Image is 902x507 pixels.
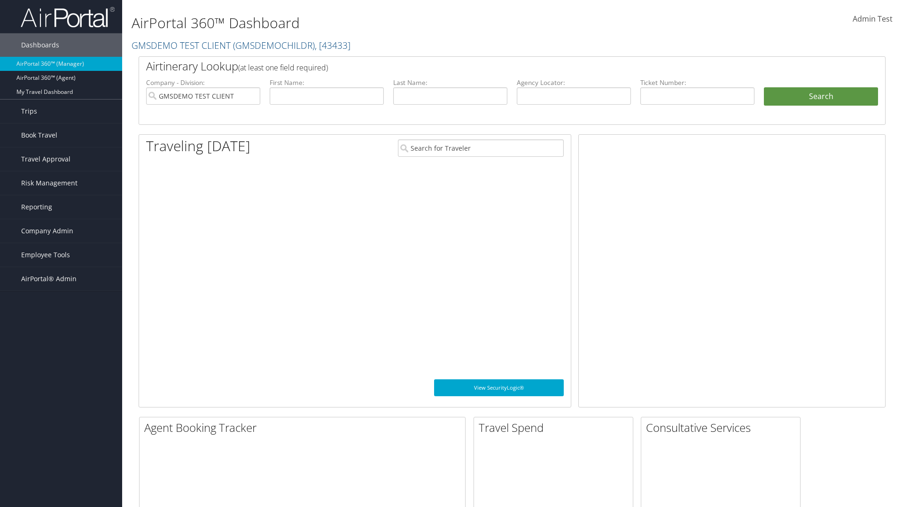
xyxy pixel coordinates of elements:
[398,139,564,157] input: Search for Traveler
[21,100,37,123] span: Trips
[21,243,70,267] span: Employee Tools
[21,6,115,28] img: airportal-logo.png
[132,39,350,52] a: GMSDEMO TEST CLIENT
[479,420,633,436] h2: Travel Spend
[21,123,57,147] span: Book Travel
[315,39,350,52] span: , [ 43433 ]
[853,14,893,24] span: Admin Test
[640,78,754,87] label: Ticket Number:
[144,420,465,436] h2: Agent Booking Tracker
[132,13,639,33] h1: AirPortal 360™ Dashboard
[434,379,564,396] a: View SecurityLogic®
[21,171,78,195] span: Risk Management
[21,219,73,243] span: Company Admin
[21,267,77,291] span: AirPortal® Admin
[238,62,328,73] span: (at least one field required)
[646,420,800,436] h2: Consultative Services
[21,195,52,219] span: Reporting
[146,136,250,156] h1: Traveling [DATE]
[764,87,878,106] button: Search
[233,39,315,52] span: ( GMSDEMOCHILDR )
[21,147,70,171] span: Travel Approval
[21,33,59,57] span: Dashboards
[853,5,893,34] a: Admin Test
[146,58,816,74] h2: Airtinerary Lookup
[146,78,260,87] label: Company - Division:
[517,78,631,87] label: Agency Locator:
[270,78,384,87] label: First Name:
[393,78,507,87] label: Last Name:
